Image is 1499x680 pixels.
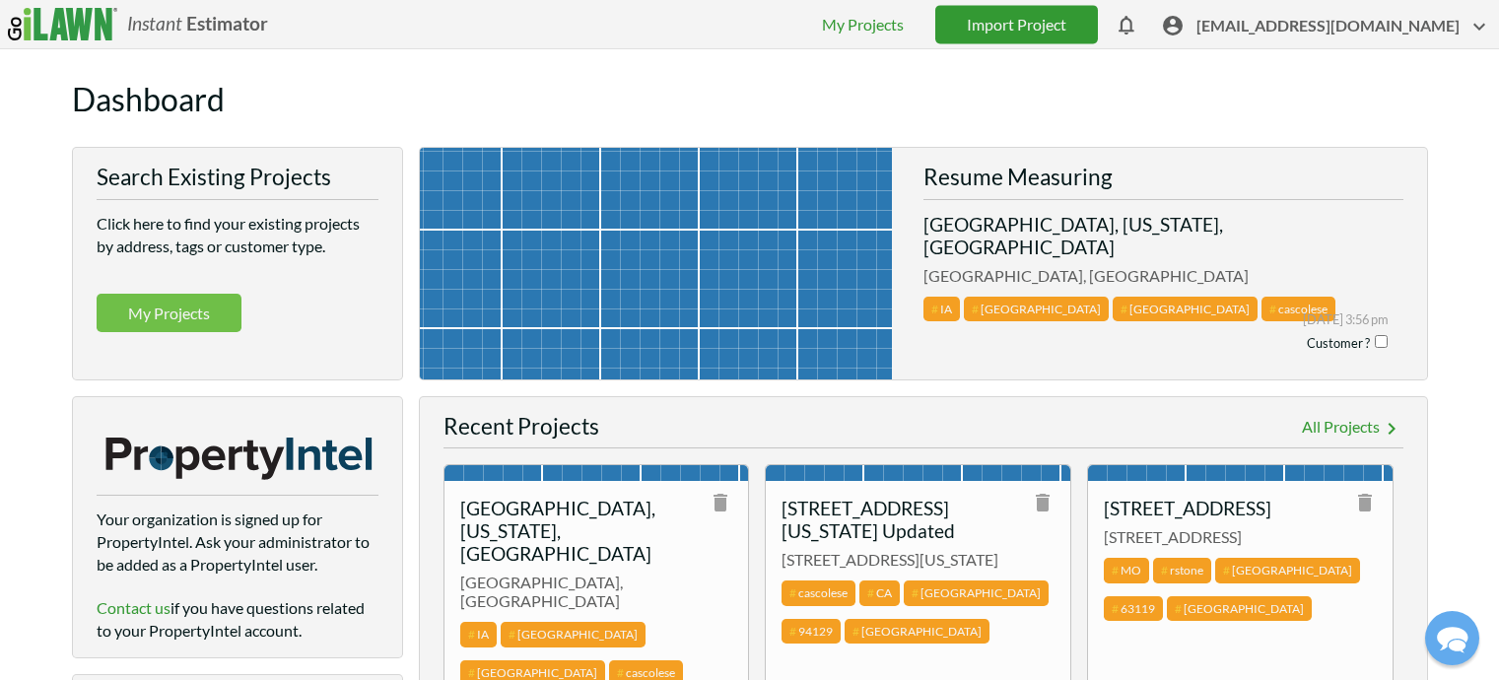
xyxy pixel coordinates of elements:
[97,212,378,257] p: Click here to find your existing projects by address, tags or customer type.
[72,81,1428,127] h1: Dashboard
[859,580,900,605] span: CA
[8,8,117,40] img: logo_ilawn-fc6f26f1d8ad70084f1b6503d5cbc38ca19f1e498b32431160afa0085547e742.svg
[1425,611,1479,665] div: Chat widget toggle
[1113,297,1258,321] span: [GEOGRAPHIC_DATA]
[1104,596,1163,621] span: 63119
[1303,310,1389,329] span: [DATE] 3:56 pm
[1167,596,1312,621] span: [GEOGRAPHIC_DATA]
[964,297,1109,321] span: [GEOGRAPHIC_DATA]
[1031,491,1055,514] i: delete
[923,297,960,321] span: IA
[1104,527,1377,546] span: [STREET_ADDRESS]
[782,550,1055,569] span: [STREET_ADDRESS][US_STATE]
[782,619,841,644] span: 94129
[127,12,182,34] i: Instant
[1088,465,1393,653] a: [STREET_ADDRESS][STREET_ADDRESS]MOrstone[GEOGRAPHIC_DATA]63119[GEOGRAPHIC_DATA]
[460,497,662,565] h3: [GEOGRAPHIC_DATA], [US_STATE], [GEOGRAPHIC_DATA]
[1353,491,1377,514] i: delete
[1302,417,1403,441] a: All Projects
[1104,558,1149,582] span: MO
[97,429,378,496] img: logo_property_intel-2.svg
[782,497,984,542] h3: [STREET_ADDRESS][US_STATE] Updated
[923,266,1427,285] span: [GEOGRAPHIC_DATA], [GEOGRAPHIC_DATA]
[923,164,1403,199] h2: Resume Measuring
[923,213,1356,258] h3: [GEOGRAPHIC_DATA], [US_STATE], [GEOGRAPHIC_DATA]
[97,508,378,577] p: Your organization is signed up for PropertyIntel. Ask your administrator to be added as a Propert...
[1161,15,1185,38] i: 
[1261,297,1335,321] span: cascolese
[822,15,904,34] a: My Projects
[420,197,1427,369] a: [GEOGRAPHIC_DATA], [US_STATE], [GEOGRAPHIC_DATA][GEOGRAPHIC_DATA], [GEOGRAPHIC_DATA]IA[GEOGRAPHIC...
[1196,15,1491,45] span: [EMAIL_ADDRESS][DOMAIN_NAME]
[97,164,378,199] h2: Search Existing Projects
[1302,417,1380,436] span: All Projects
[97,598,170,617] a: Contact us
[443,413,1403,448] h2: Recent Projects
[1153,558,1211,582] span: rstone
[935,5,1098,43] a: Import Project
[97,598,365,640] span: if you have questions related to your PropertyIntel account.
[1380,417,1403,441] i: 
[782,580,855,605] span: cascolese
[97,294,241,332] a: My Projects
[186,12,268,34] b: Estimator
[460,622,497,646] span: IA
[904,580,1049,605] span: [GEOGRAPHIC_DATA]
[1307,335,1388,351] span: Customer ?
[1104,497,1306,519] h3: [STREET_ADDRESS]
[460,573,733,610] span: [GEOGRAPHIC_DATA], [GEOGRAPHIC_DATA]
[501,622,646,646] span: [GEOGRAPHIC_DATA]
[766,465,1070,676] a: [STREET_ADDRESS][US_STATE] Updated[STREET_ADDRESS][US_STATE]cascoleseCA[GEOGRAPHIC_DATA]94129[GEO...
[1215,558,1360,582] span: [GEOGRAPHIC_DATA]
[845,619,989,644] span: [GEOGRAPHIC_DATA]
[709,491,732,514] i: delete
